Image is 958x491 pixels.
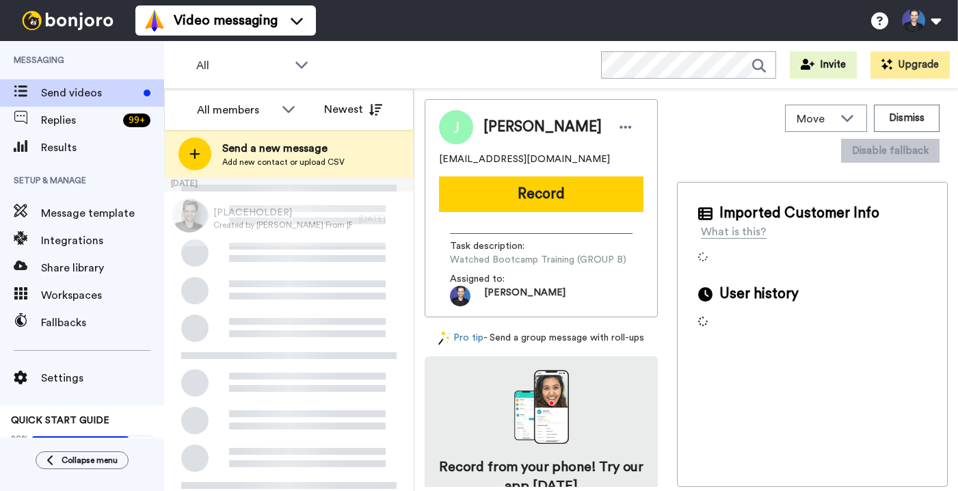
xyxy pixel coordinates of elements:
[314,96,392,123] button: Newest
[36,451,129,469] button: Collapse menu
[16,11,119,30] img: bj-logo-header-white.svg
[841,139,940,163] button: Disable fallback
[41,370,164,386] span: Settings
[213,206,352,220] span: [PLACEHOLDER]
[41,260,164,276] span: Share library
[41,205,164,222] span: Message template
[438,331,451,345] img: magic-wand.svg
[450,239,546,253] span: Task description :
[11,416,109,425] span: QUICK START GUIDE
[483,117,602,137] span: [PERSON_NAME]
[874,105,940,132] button: Dismiss
[450,253,626,267] span: Watched Bootcamp Training (GROUP B)
[123,114,150,127] div: 99 +
[222,140,345,157] span: Send a new message
[450,286,470,306] img: 6be86ef7-c569-4fce-93cb-afb5ceb4fafb-1583875477.jpg
[790,51,857,79] button: Invite
[41,315,164,331] span: Fallbacks
[41,140,164,156] span: Results
[719,284,799,304] span: User history
[11,433,29,444] span: 80%
[484,286,566,306] span: [PERSON_NAME]
[62,455,118,466] span: Collapse menu
[719,203,879,224] span: Imported Customer Info
[172,198,207,233] img: 6e068e8c-427a-4d8a-b15f-36e1abfcd730
[439,176,643,212] button: Record
[196,57,288,74] span: All
[450,272,546,286] span: Assigned to:
[41,112,118,129] span: Replies
[701,224,767,240] div: What is this?
[164,178,414,191] div: [DATE]
[144,10,165,31] img: vm-color.svg
[425,331,658,345] div: - Send a group message with roll-ups
[797,111,834,127] span: Move
[439,152,610,166] span: [EMAIL_ADDRESS][DOMAIN_NAME]
[514,370,569,444] img: download
[41,287,164,304] span: Workspaces
[213,220,352,230] span: Created by [PERSON_NAME] From [PERSON_NAME][GEOGRAPHIC_DATA]
[222,157,345,168] span: Add new contact or upload CSV
[870,51,950,79] button: Upgrade
[197,102,275,118] div: All members
[439,110,473,144] img: Image of Joshua
[41,233,164,249] span: Integrations
[359,213,407,224] div: [DATE]
[41,85,138,101] span: Send videos
[174,11,278,30] span: Video messaging
[438,331,483,345] a: Pro tip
